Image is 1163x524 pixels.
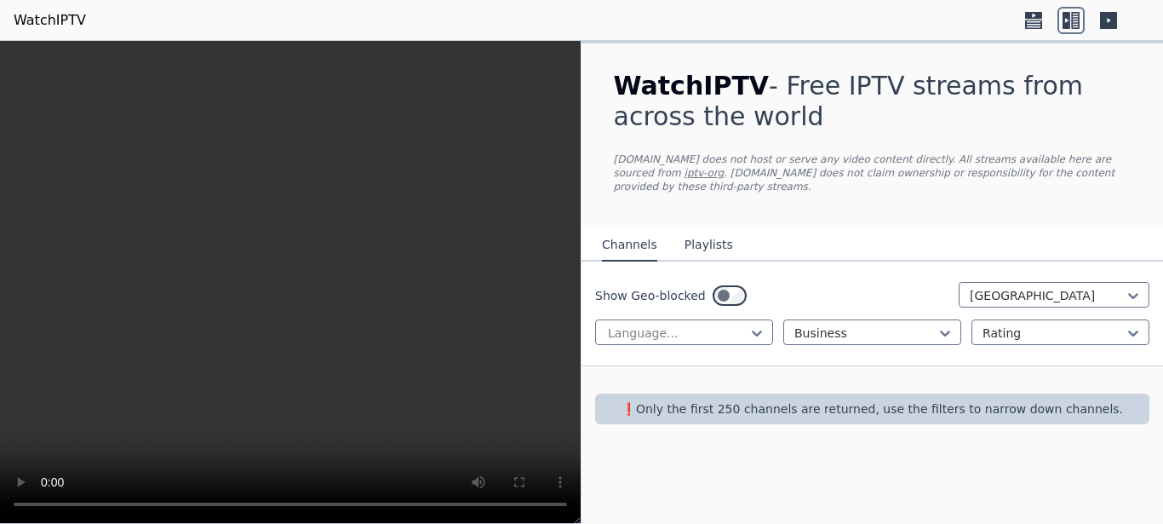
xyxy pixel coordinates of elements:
a: iptv-org [685,167,725,179]
p: ❗️Only the first 250 channels are returned, use the filters to narrow down channels. [602,400,1143,417]
h1: - Free IPTV streams from across the world [614,71,1131,132]
a: WatchIPTV [14,10,86,31]
button: Channels [602,229,657,262]
span: WatchIPTV [614,71,770,101]
button: Playlists [685,229,733,262]
label: Show Geo-blocked [595,287,706,304]
p: [DOMAIN_NAME] does not host or serve any video content directly. All streams available here are s... [614,153,1131,193]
